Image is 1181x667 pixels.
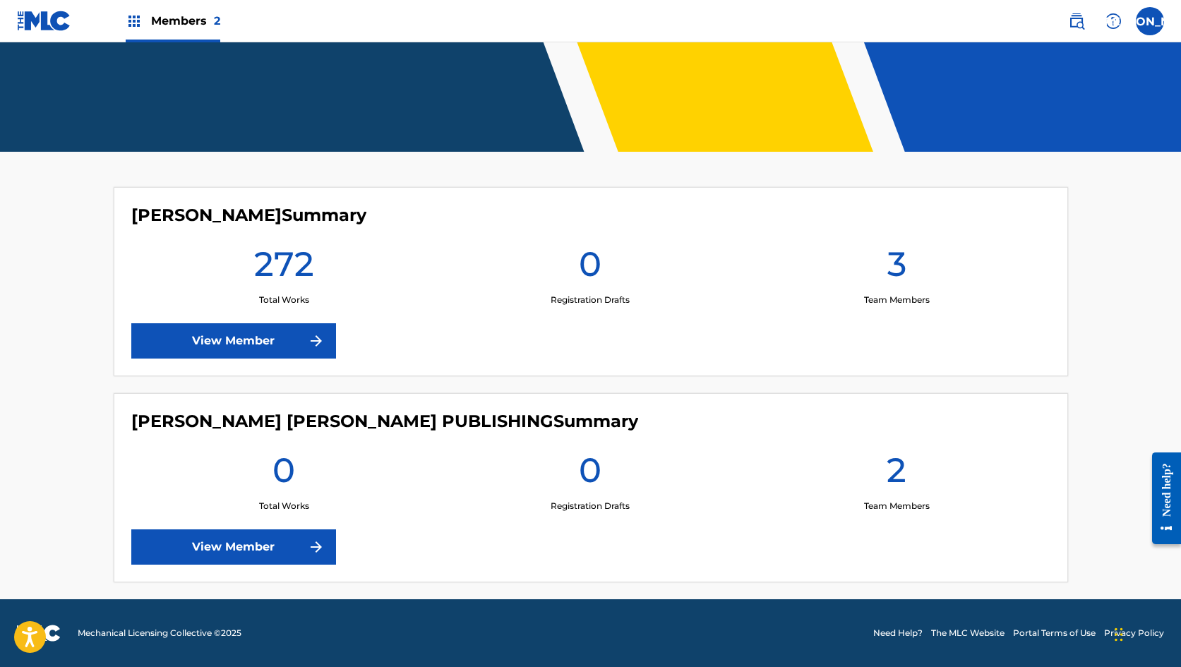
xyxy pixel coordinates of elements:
[131,323,336,359] a: View Member
[1110,599,1181,667] iframe: Chat Widget
[214,14,220,28] span: 2
[151,13,220,29] span: Members
[308,332,325,349] img: f7272a7cc735f4ea7f67.svg
[1136,7,1164,35] div: User Menu
[873,627,923,639] a: Need Help?
[131,411,638,432] h4: JOEL ADAM RUSSELL PUBLISHING
[1104,627,1164,639] a: Privacy Policy
[931,627,1005,639] a: The MLC Website
[131,529,336,565] a: View Member
[254,243,314,294] h1: 272
[1115,613,1123,656] div: Drag
[259,294,309,306] p: Total Works
[1068,13,1085,30] img: search
[579,449,601,500] h1: 0
[131,205,366,226] h4: CORY QUINTARD
[308,539,325,555] img: f7272a7cc735f4ea7f67.svg
[1141,440,1181,557] iframe: Resource Center
[259,500,309,512] p: Total Works
[1062,7,1091,35] a: Public Search
[864,500,930,512] p: Team Members
[1013,627,1096,639] a: Portal Terms of Use
[78,627,241,639] span: Mechanical Licensing Collective © 2025
[17,625,61,642] img: logo
[864,294,930,306] p: Team Members
[126,13,143,30] img: Top Rightsholders
[1099,7,1127,35] div: Help
[579,243,601,294] h1: 0
[551,294,630,306] p: Registration Drafts
[17,11,71,31] img: MLC Logo
[272,449,295,500] h1: 0
[551,500,630,512] p: Registration Drafts
[1105,13,1122,30] img: help
[887,449,906,500] h1: 2
[887,243,906,294] h1: 3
